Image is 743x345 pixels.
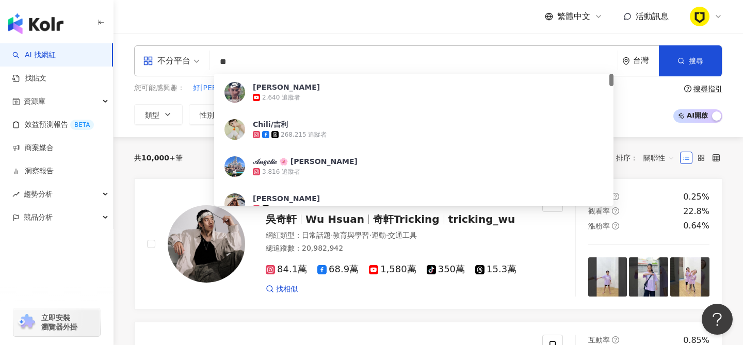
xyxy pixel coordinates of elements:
a: KOL Avatar吳奇軒Wu Hsuan奇軒Trickingtricking_wu網紅類型：日常話題·教育與學習·運動·交通工具總追蹤數：20,982,94284.1萬68.9萬1,580萬3... [134,178,722,309]
img: KOL Avatar [168,205,245,283]
div: [PERSON_NAME] [253,193,320,204]
div: 共 筆 [134,154,183,162]
span: 類型 [145,111,159,119]
span: question-circle [612,193,619,200]
span: 奇軒Tricking [373,213,440,225]
img: post-image [670,257,709,297]
iframe: Help Scout Beacon - Open [702,304,733,335]
button: 搜尋 [659,45,722,76]
div: Chili/吉利 [253,119,288,129]
a: searchAI 找網紅 [12,50,56,60]
div: 0.64% [683,220,709,232]
span: 趨勢分析 [24,183,53,206]
span: 1,580萬 [369,264,416,275]
img: RH.png [690,7,709,26]
span: question-circle [612,222,619,229]
span: question-circle [612,207,619,215]
span: 84.1萬 [266,264,307,275]
span: 互動率 [588,336,610,344]
div: 3,816 追蹤者 [262,168,300,176]
div: [PERSON_NAME] [253,82,320,92]
span: 教育與學習 [333,231,369,239]
span: 性別 [200,111,214,119]
div: 268,215 追蹤者 [281,130,327,139]
span: 350萬 [427,264,465,275]
button: 性別 [189,104,237,125]
img: logo [8,13,63,34]
div: 排序： [616,150,680,166]
div: 總追蹤數 ： 20,982,942 [266,243,530,254]
img: chrome extension [17,314,37,331]
span: 立即安裝 瀏覽器外掛 [41,313,77,332]
div: 不分平台 [143,53,190,69]
span: · [369,231,371,239]
div: 台灣 [633,56,659,65]
a: 找貼文 [12,73,46,84]
span: 運動 [372,231,386,239]
a: 商案媒合 [12,143,54,153]
img: KOL Avatar [224,119,245,140]
span: · [386,231,388,239]
span: question-circle [612,336,619,343]
span: 繁體中文 [557,11,590,22]
img: KOL Avatar [224,156,245,177]
span: Wu Hsuan [305,213,364,225]
span: tricking_wu [448,213,515,225]
span: 觀看率 [588,207,610,215]
span: 日常話題 [302,231,331,239]
span: question-circle [684,85,691,92]
span: 關聯性 [643,150,674,166]
span: 找相似 [276,284,298,294]
span: 活動訊息 [636,11,669,21]
img: KOL Avatar [224,193,245,214]
span: · [331,231,333,239]
a: chrome extension立即安裝 瀏覽器外掛 [13,308,100,336]
button: 好[PERSON_NAME] [192,83,261,94]
div: 搜尋指引 [693,85,722,93]
img: post-image [629,257,668,297]
div: 𝒜𝓃𝑔𝑒𝓁𝒾𝒸 🌸 [PERSON_NAME] [253,156,358,167]
a: 洞察報告 [12,166,54,176]
span: appstore [143,56,153,66]
span: 資源庫 [24,90,45,113]
div: 2,640 追蹤者 [262,93,300,102]
img: KOL Avatar [224,82,245,103]
span: 好[PERSON_NAME] [193,83,260,93]
span: 10,000+ [141,154,175,162]
span: 漲粉率 [588,222,610,230]
div: 22.8% [683,206,709,217]
span: environment [622,57,630,65]
span: 搜尋 [689,57,703,65]
span: 交通工具 [388,231,417,239]
span: rise [12,191,20,198]
div: 1,583 追蹤者 [271,205,310,213]
div: 網紅類型 ： [266,231,530,241]
a: 效益預測報告BETA [12,120,94,130]
img: post-image [588,257,627,297]
span: 15.3萬 [475,264,516,275]
span: 競品分析 [24,206,53,229]
button: 類型 [134,104,183,125]
span: 68.9萬 [317,264,359,275]
span: 吳奇軒 [266,213,297,225]
a: 找相似 [266,284,298,294]
div: 0.25% [683,191,709,203]
span: 您可能感興趣： [134,83,185,93]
